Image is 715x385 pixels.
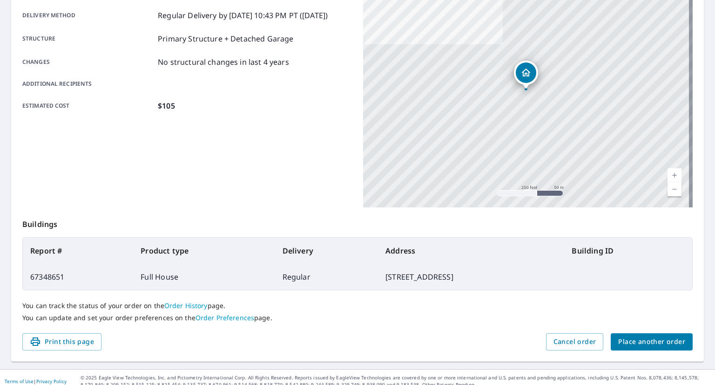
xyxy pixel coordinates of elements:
[546,333,604,351] button: Cancel order
[164,301,208,310] a: Order History
[22,56,154,68] p: Changes
[378,264,564,290] td: [STREET_ADDRESS]
[275,264,378,290] td: Regular
[23,238,133,264] th: Report #
[564,238,692,264] th: Building ID
[158,100,175,111] p: $105
[133,264,275,290] td: Full House
[196,313,254,322] a: Order Preferences
[275,238,378,264] th: Delivery
[5,378,67,384] p: |
[22,10,154,21] p: Delivery method
[553,336,596,348] span: Cancel order
[611,333,693,351] button: Place another order
[133,238,275,264] th: Product type
[668,182,681,196] a: Current Level 17, Zoom Out
[5,378,34,385] a: Terms of Use
[22,314,693,322] p: You can update and set your order preferences on the page.
[158,10,328,21] p: Regular Delivery by [DATE] 10:43 PM PT ([DATE])
[22,302,693,310] p: You can track the status of your order on the page.
[22,207,693,237] p: Buildings
[668,168,681,182] a: Current Level 17, Zoom In
[618,336,685,348] span: Place another order
[378,238,564,264] th: Address
[22,100,154,111] p: Estimated cost
[158,33,293,44] p: Primary Structure + Detached Garage
[22,33,154,44] p: Structure
[22,333,101,351] button: Print this page
[36,378,67,385] a: Privacy Policy
[514,61,538,89] div: Dropped pin, building 1, Residential property, 4010 Horse Creek Rd Cheyenne, WY 82009
[158,56,289,68] p: No structural changes in last 4 years
[23,264,133,290] td: 67348651
[30,336,94,348] span: Print this page
[22,80,154,88] p: Additional recipients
